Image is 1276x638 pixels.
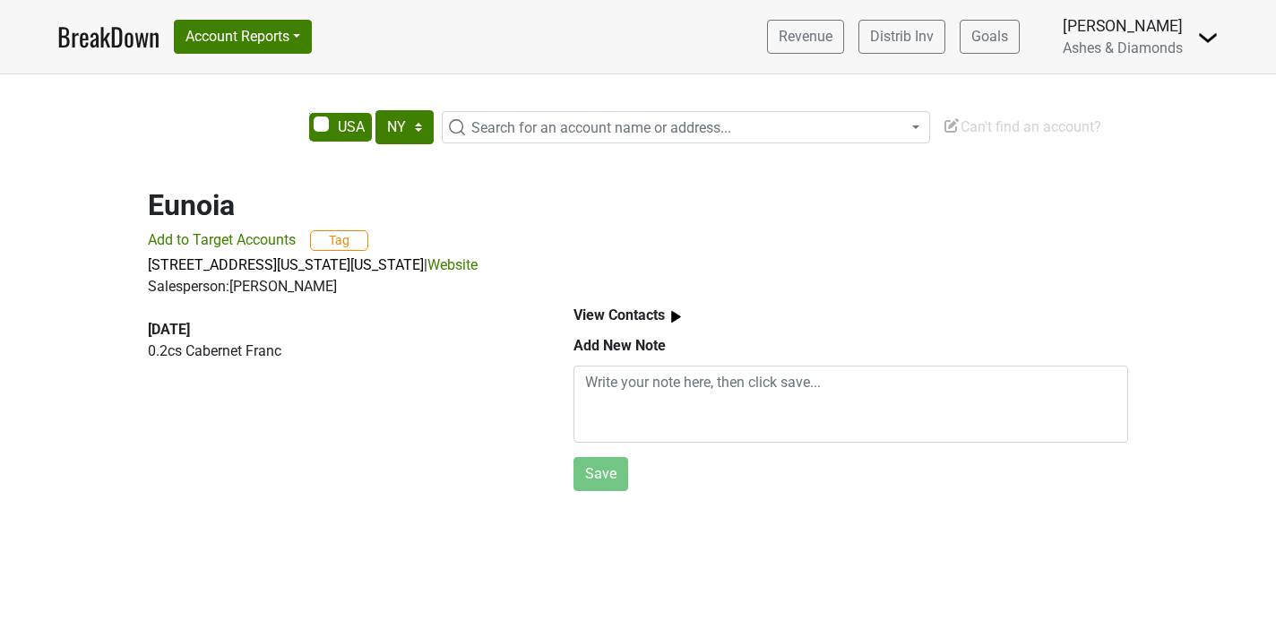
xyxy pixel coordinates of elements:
div: Salesperson: [PERSON_NAME] [148,276,1128,297]
a: [STREET_ADDRESS][US_STATE][US_STATE] [148,256,424,273]
img: Dropdown Menu [1197,27,1219,48]
div: [DATE] [148,319,532,341]
button: Tag [310,230,368,251]
span: Search for an account name or address... [471,119,731,136]
a: Revenue [767,20,844,54]
p: | [148,254,1128,276]
a: BreakDown [57,18,159,56]
img: arrow_right.svg [665,306,687,328]
button: Save [573,457,628,491]
span: Ashes & Diamonds [1063,39,1183,56]
div: [PERSON_NAME] [1063,14,1183,38]
button: Account Reports [174,20,312,54]
b: View Contacts [573,306,665,323]
p: 0.2 cs Cabernet Franc [148,341,532,362]
img: Edit [943,116,961,134]
span: Can't find an account? [943,118,1101,135]
span: Add to Target Accounts [148,231,296,248]
a: Website [427,256,478,273]
b: Add New Note [573,337,666,354]
h2: Eunoia [148,188,1128,222]
a: Goals [960,20,1020,54]
a: Distrib Inv [858,20,945,54]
